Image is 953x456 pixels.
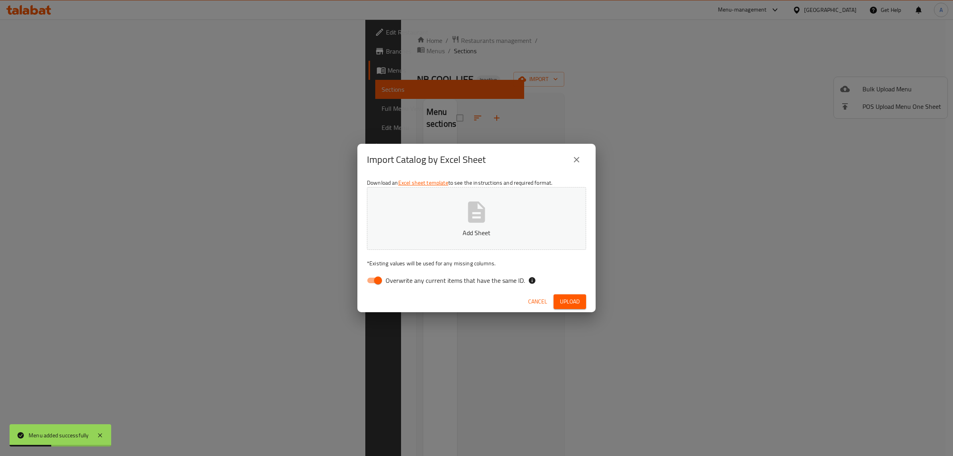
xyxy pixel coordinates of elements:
[379,228,574,238] p: Add Sheet
[525,294,550,309] button: Cancel
[367,153,486,166] h2: Import Catalog by Excel Sheet
[554,294,586,309] button: Upload
[560,297,580,307] span: Upload
[528,276,536,284] svg: If the overwrite option isn't selected, then the items that match an existing ID will be ignored ...
[357,176,596,291] div: Download an to see the instructions and required format.
[29,431,89,440] div: Menu added successfully
[386,276,525,285] span: Overwrite any current items that have the same ID.
[398,178,448,188] a: Excel sheet template
[367,259,586,267] p: Existing values will be used for any missing columns.
[367,187,586,250] button: Add Sheet
[528,297,547,307] span: Cancel
[567,150,586,169] button: close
